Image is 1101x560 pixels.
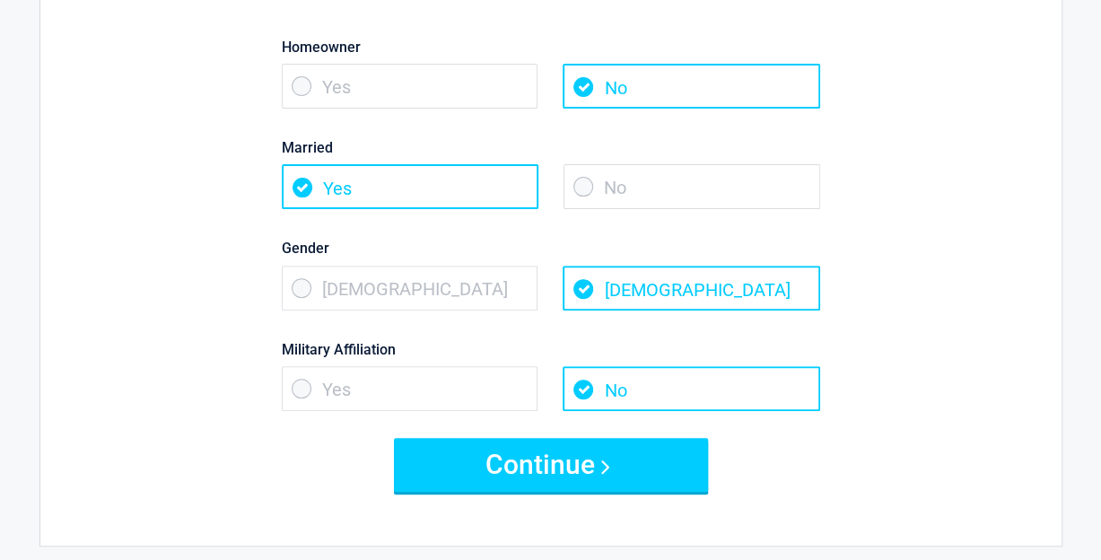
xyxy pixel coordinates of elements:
[282,266,538,311] span: [DEMOGRAPHIC_DATA]
[394,438,708,492] button: Continue
[563,64,819,109] span: No
[282,35,820,59] label: Homeowner
[282,136,820,160] label: Married
[563,366,819,411] span: No
[282,366,538,411] span: Yes
[282,164,538,209] span: Yes
[564,164,820,209] span: No
[563,266,819,311] span: [DEMOGRAPHIC_DATA]
[282,337,820,362] label: Military Affiliation
[282,236,820,260] label: Gender
[282,64,538,109] span: Yes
